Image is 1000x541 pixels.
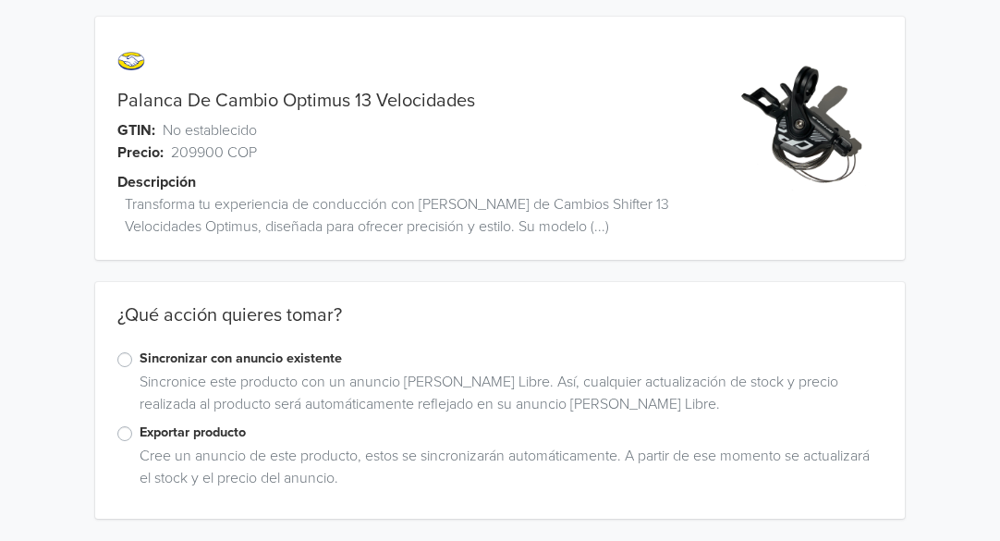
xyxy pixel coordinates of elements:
a: Palanca De Cambio Optimus 13 Velocidades [117,90,475,112]
label: Sincronizar con anuncio existente [140,349,884,369]
span: Precio: [117,141,164,164]
div: ¿Qué acción quieres tomar? [95,304,906,349]
label: Exportar producto [140,423,884,443]
span: Transforma tu experiencia de conducción con [PERSON_NAME] de Cambios Shifter 13 Velocidades Optim... [125,193,725,238]
span: Descripción [117,171,196,193]
div: Sincronice este producto con un anuncio [PERSON_NAME] Libre. Así, cualquier actualización de stoc... [132,371,884,423]
span: 209900 COP [171,141,257,164]
div: Cree un anuncio de este producto, estos se sincronizarán automáticamente. A partir de ese momento... [132,445,884,497]
span: No establecido [163,119,257,141]
span: GTIN: [117,119,155,141]
img: product_image [734,54,873,193]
